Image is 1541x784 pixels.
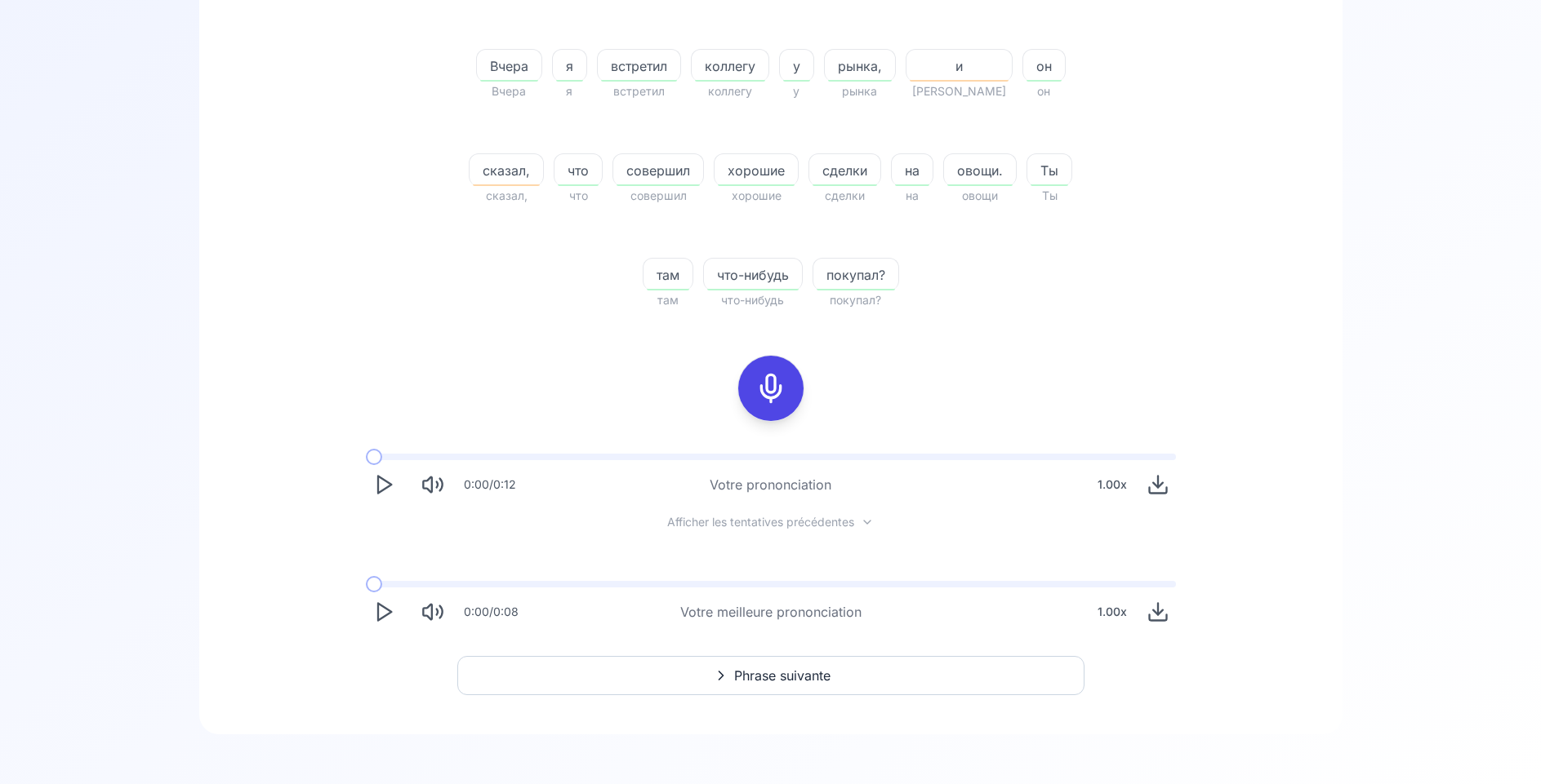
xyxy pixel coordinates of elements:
[552,82,587,101] span: я
[469,153,544,186] button: сказал,
[554,161,602,180] span: что
[554,153,603,186] button: что
[1091,596,1133,628] div: 1.00 x
[613,161,703,180] span: совершил
[779,49,814,82] button: у
[734,666,831,685] span: Phrase suivante
[825,56,895,76] span: рынка,
[644,265,693,285] span: там
[1027,161,1071,180] span: Ты
[808,153,881,186] button: сделки
[809,161,880,180] span: сделки
[1023,56,1065,76] span: он
[1140,594,1176,630] button: Download audio
[457,656,1084,695] button: Phrase suivante
[680,602,862,622] div: Votre meilleure prononciation
[824,82,896,101] span: рынка
[667,514,854,530] span: Afficher les tentatives précédentes
[944,161,1016,180] span: овощи.
[779,82,814,101] span: у
[366,467,402,503] button: Play
[714,186,799,206] span: хорошие
[643,258,693,290] button: там
[1140,467,1176,503] button: Download audio
[476,49,542,82] button: Вчера
[780,56,813,76] span: у
[710,475,831,494] div: Votre prononciation
[554,186,603,206] span: что
[906,82,1013,101] span: [PERSON_NAME]
[808,186,881,206] span: сделки
[1022,49,1066,82] button: он
[943,153,1017,186] button: овощи.
[943,186,1017,206] span: овощи
[891,153,933,186] button: на
[598,56,680,76] span: встретил
[597,49,681,82] button: встретил
[553,56,586,76] span: я
[654,516,887,529] button: Afficher les tentatives précédentes
[714,153,799,186] button: хорошие
[464,476,516,493] div: 0:00 / 0:12
[891,186,933,206] span: на
[643,290,693,310] span: там
[824,49,896,82] button: рынка,
[892,161,933,180] span: на
[813,265,898,285] span: покупал?
[366,594,402,630] button: Play
[691,49,769,82] button: коллегу
[476,82,542,101] span: Вчера
[906,56,1012,76] span: и
[704,265,802,285] span: что-нибудь
[691,82,769,101] span: коллегу
[415,467,451,503] button: Mute
[1091,468,1133,501] div: 1.00 x
[597,82,681,101] span: встретил
[1022,82,1066,101] span: он
[469,186,544,206] span: сказал,
[813,290,899,310] span: покупал?
[703,258,803,290] button: что-нибудь
[612,153,704,186] button: совершил
[715,161,798,180] span: хорошие
[470,161,543,180] span: сказал,
[692,56,768,76] span: коллегу
[612,186,704,206] span: совершил
[813,258,899,290] button: покупал?
[552,49,587,82] button: я
[1027,153,1072,186] button: Ты
[906,49,1013,82] button: и
[1027,186,1072,206] span: Ты
[703,290,803,310] span: что-нибудь
[477,56,541,76] span: Вчера
[415,594,451,630] button: Mute
[464,604,519,620] div: 0:00 / 0:08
